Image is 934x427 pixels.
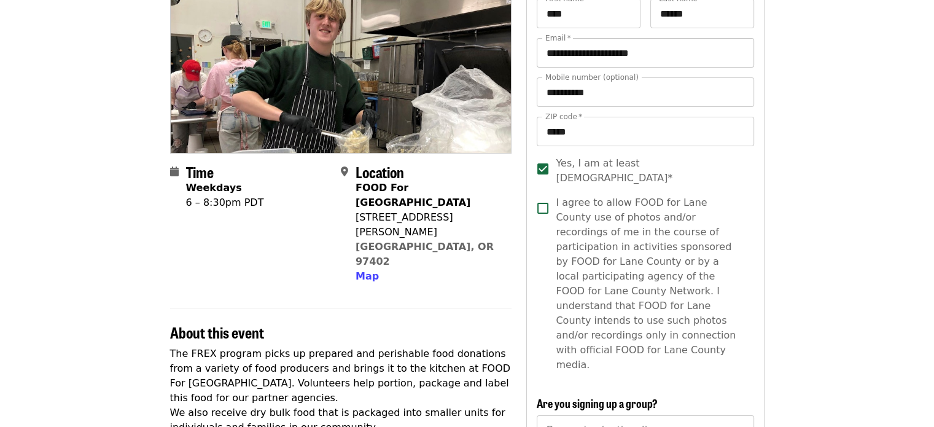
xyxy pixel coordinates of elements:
[537,395,658,411] span: Are you signing up a group?
[545,34,571,42] label: Email
[545,113,582,120] label: ZIP code
[356,210,502,240] div: [STREET_ADDRESS][PERSON_NAME]
[186,182,242,194] strong: Weekdays
[356,269,379,284] button: Map
[186,161,214,182] span: Time
[170,166,179,178] i: calendar icon
[356,161,404,182] span: Location
[170,321,264,343] span: About this event
[537,117,753,146] input: ZIP code
[186,195,264,210] div: 6 – 8:30pm PDT
[356,270,379,282] span: Map
[537,77,753,107] input: Mobile number (optional)
[545,74,639,81] label: Mobile number (optional)
[556,156,744,186] span: Yes, I am at least [DEMOGRAPHIC_DATA]*
[356,241,494,267] a: [GEOGRAPHIC_DATA], OR 97402
[537,38,753,68] input: Email
[356,182,470,208] strong: FOOD For [GEOGRAPHIC_DATA]
[556,195,744,372] span: I agree to allow FOOD for Lane County use of photos and/or recordings of me in the course of part...
[341,166,348,178] i: map-marker-alt icon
